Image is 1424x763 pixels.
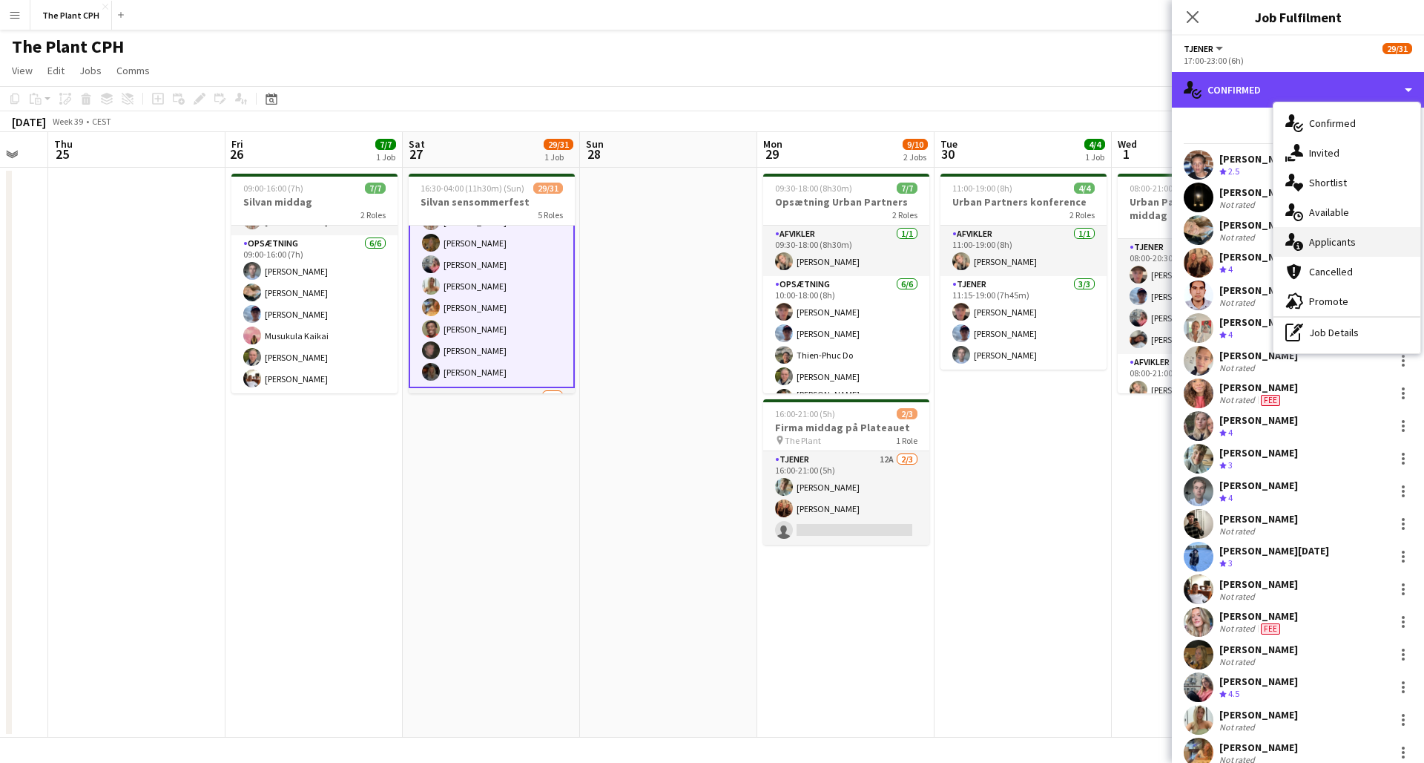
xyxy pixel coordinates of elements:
[1219,232,1258,243] div: Not rated
[376,151,395,163] div: 1 Job
[586,137,604,151] span: Sun
[775,408,835,419] span: 16:00-21:00 (5h)
[1273,318,1420,347] div: Job Details
[1219,297,1258,308] div: Not rated
[1219,643,1298,656] div: [PERSON_NAME]
[940,195,1107,209] h3: Urban Partners konference
[1228,329,1233,340] span: 4
[1309,206,1349,219] span: Available
[897,183,917,194] span: 7/7
[763,137,782,151] span: Mon
[1219,381,1298,394] div: [PERSON_NAME]
[231,235,398,393] app-card-role: Opsætning6/609:00-16:00 (7h)[PERSON_NAME][PERSON_NAME][PERSON_NAME]Musukula Kaikai[PERSON_NAME][P...
[1130,183,1194,194] span: 08:00-21:00 (13h)
[1219,708,1298,721] div: [PERSON_NAME]
[1219,446,1298,459] div: [PERSON_NAME]
[940,276,1107,370] app-card-role: Tjener3/311:15-19:00 (7h45m)[PERSON_NAME][PERSON_NAME][PERSON_NAME]
[1219,609,1298,623] div: [PERSON_NAME]
[1069,209,1095,220] span: 2 Roles
[375,139,396,150] span: 7/7
[1085,151,1104,163] div: 1 Job
[1184,55,1412,66] div: 17:00-23:00 (6h)
[1228,459,1233,471] span: 3
[763,276,929,439] app-card-role: Opsætning6/610:00-18:00 (8h)[PERSON_NAME][PERSON_NAME]Thien-Phuc Do[PERSON_NAME][PERSON_NAME][GEO...
[1219,186,1298,199] div: [PERSON_NAME]
[1172,7,1424,27] h3: Job Fulfilment
[12,36,124,58] h1: The Plant CPH
[6,61,39,80] a: View
[1219,479,1298,492] div: [PERSON_NAME]
[1219,284,1298,297] div: [PERSON_NAME]
[1184,43,1213,54] span: Tjener
[1074,183,1095,194] span: 4/4
[1219,623,1258,635] div: Not rated
[1382,43,1412,54] span: 29/31
[409,388,575,482] app-card-role: Tjener5A1/3
[12,64,33,77] span: View
[1219,152,1298,166] div: [PERSON_NAME]
[1118,195,1284,222] h3: Urban Partners konference + middag
[1118,354,1284,405] app-card-role: Afvikler1/108:00-21:00 (13h)[PERSON_NAME]
[47,64,65,77] span: Edit
[538,209,563,220] span: 5 Roles
[1115,145,1137,163] span: 1
[231,195,398,209] h3: Silvan middag
[1219,218,1298,232] div: [PERSON_NAME]
[1219,741,1298,754] div: [PERSON_NAME]
[1184,43,1225,54] button: Tjener
[763,226,929,276] app-card-role: Afvikler1/109:30-18:00 (8h30m)[PERSON_NAME]
[1309,235,1356,249] span: Applicants
[409,137,425,151] span: Sat
[1172,72,1424,108] div: Confirmed
[1219,315,1298,329] div: [PERSON_NAME]
[111,61,156,80] a: Comms
[365,183,386,194] span: 7/7
[1219,250,1298,263] div: [PERSON_NAME]
[406,145,425,163] span: 27
[229,145,243,163] span: 26
[584,145,604,163] span: 28
[775,183,852,194] span: 09:30-18:00 (8h30m)
[1228,492,1233,503] span: 4
[409,174,575,393] app-job-card: 16:30-04:00 (11h30m) (Sun)29/31Silvan sensommerfest5 Roles[PERSON_NAME][DATE][PERSON_NAME][PERSON...
[1219,394,1258,406] div: Not rated
[1309,295,1348,308] span: Promote
[940,174,1107,370] app-job-card: 11:00-19:00 (8h)4/4Urban Partners konference2 RolesAfvikler1/111:00-19:00 (8h)[PERSON_NAME]Tjener...
[903,139,928,150] span: 9/10
[896,435,917,446] span: 1 Role
[1219,721,1258,733] div: Not rated
[533,183,563,194] span: 29/31
[1084,139,1105,150] span: 4/4
[1118,239,1284,354] app-card-role: Tjener4/408:00-20:30 (12h30m)[PERSON_NAME][PERSON_NAME][PERSON_NAME][PERSON_NAME]
[360,209,386,220] span: 2 Roles
[763,421,929,434] h3: Firma middag på Plateauet
[421,183,524,194] span: 16:30-04:00 (11h30m) (Sun)
[763,174,929,393] app-job-card: 09:30-18:00 (8h30m)7/7Opsætning Urban Partners2 RolesAfvikler1/109:30-18:00 (8h30m)[PERSON_NAME]O...
[1258,394,1283,406] div: Crew has different fees then in role
[1219,349,1298,362] div: [PERSON_NAME]
[409,195,575,209] h3: Silvan sensommerfest
[1309,117,1356,130] span: Confirmed
[1219,413,1298,427] div: [PERSON_NAME]
[1261,395,1280,406] span: Fee
[243,183,303,194] span: 09:00-16:00 (7h)
[940,226,1107,276] app-card-role: Afvikler1/111:00-19:00 (8h)[PERSON_NAME]
[1219,675,1298,688] div: [PERSON_NAME]
[761,145,782,163] span: 29
[42,61,70,80] a: Edit
[940,137,957,151] span: Tue
[1118,137,1137,151] span: Wed
[1219,525,1258,537] div: Not rated
[1219,544,1329,557] div: [PERSON_NAME][DATE]
[231,174,398,393] app-job-card: 09:00-16:00 (7h)7/7Silvan middag2 RolesAfvikler1/109:00-16:00 (7h)[PERSON_NAME]Opsætning6/609:00-...
[1118,174,1284,393] app-job-card: 08:00-21:00 (13h)12/15Urban Partners konference + middag7 RolesTjener4/408:00-20:30 (12h30m)[PERS...
[1219,512,1298,525] div: [PERSON_NAME]
[1309,146,1339,160] span: Invited
[1219,656,1258,667] div: Not rated
[763,195,929,209] h3: Opsætning Urban Partners
[1228,688,1239,699] span: 4.5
